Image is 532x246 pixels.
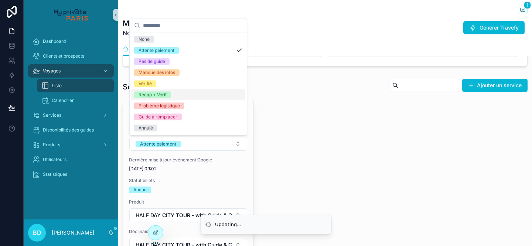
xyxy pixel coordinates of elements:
[139,92,167,98] div: Récap + Vérif
[123,18,233,28] h1: Madame [PERSON_NAME]
[52,83,62,89] span: Liste
[52,229,94,236] p: [PERSON_NAME]
[139,58,165,65] div: Pas de guide
[129,166,248,172] span: [DATE] 09:02
[139,125,153,131] div: Annulé
[24,30,118,191] div: scrollable content
[215,221,242,228] div: Updating...
[139,103,180,109] div: Problème logistique
[43,142,60,148] span: Produits
[28,168,114,181] a: Statistiques
[43,171,67,177] span: Statistiques
[129,199,248,205] span: Produit
[43,112,61,118] span: Services
[139,69,175,76] div: Manque des infos
[52,98,74,103] span: Calendrier
[43,53,84,59] span: Clients et prospects
[123,42,147,56] a: Détails
[139,47,174,54] div: Attente paiement
[28,138,114,151] a: Produits
[43,127,94,133] span: Disponibilités des guides
[139,81,152,87] div: Vérifié
[524,1,531,9] span: 1
[139,114,177,120] div: Guide à remplacer
[140,141,176,147] div: Attente paiement
[136,212,232,219] span: HALF DAY CITY TOUR - with Guide & Chauffeured Vehicle
[133,187,147,193] div: Aucun
[43,157,66,163] span: Utilisateurs
[123,28,233,37] span: Nouveau | [DATE] 10:00 - [DATE] 14:00
[129,127,248,133] span: Statut
[462,79,528,92] button: Ajouter un service
[43,68,61,74] span: Voyages
[37,94,114,107] a: Calendrier
[463,21,525,34] button: Générer Travefy
[28,35,114,48] a: Dashboard
[518,6,528,15] button: 1
[129,178,248,184] span: Statut billets
[129,137,247,151] button: Select Button
[480,24,519,31] span: Générer Travefy
[129,106,248,112] span: Type
[43,38,66,44] span: Dashboard
[123,82,154,92] h1: Services
[130,33,247,135] div: Suggestions
[28,153,114,166] a: Utilisateurs
[54,9,88,21] img: App logo
[129,208,247,222] button: Select Button
[28,123,114,137] a: Disponibilités des guides
[37,79,114,92] a: Liste
[28,64,114,78] a: Voyages
[28,49,114,63] a: Clients et prospects
[33,228,41,237] span: BD
[129,229,248,235] span: Déclinaison
[139,36,150,43] div: None
[129,157,248,163] span: Dernière mise à jour événement Google
[28,109,114,122] a: Services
